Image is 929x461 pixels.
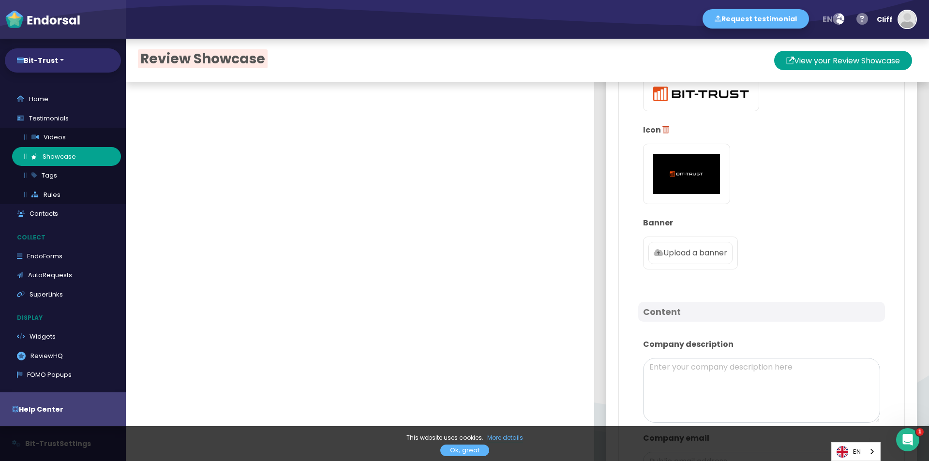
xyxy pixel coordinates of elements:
[643,339,880,350] p: Company description
[5,48,121,73] button: Bit-Trust
[5,365,121,385] a: FOMO Popups
[5,247,121,266] a: EndoForms
[643,217,880,229] p: Banner
[5,346,121,366] a: ReviewHQ
[5,266,121,285] a: AutoRequests
[12,185,121,205] a: Rules
[643,307,880,317] h4: Content
[877,5,893,34] div: Cliff
[831,442,881,461] aside: Language selected: English
[643,124,880,136] p: Icon
[832,443,880,461] a: EN
[406,433,483,442] span: This website uses cookies.
[896,428,919,451] iframe: Intercom live chat
[831,442,881,461] div: Language
[5,10,80,29] img: endorsal-logo-white@2x.png
[916,428,924,436] span: 1
[5,228,126,247] p: Collect
[5,309,126,327] p: Display
[487,433,523,443] a: More details
[440,445,489,456] a: Ok, great
[5,204,121,223] a: Contacts
[12,128,121,147] a: Videos
[899,11,916,28] img: default-avatar.jpg
[774,51,912,70] button: View your Review Showcase
[823,14,833,25] span: en
[654,247,727,259] p: Upload a banner
[5,109,121,128] a: Testimonials
[138,49,268,68] span: Review Showcase
[5,327,121,346] a: Widgets
[12,166,121,185] a: Tags
[653,87,749,101] img: 1760357343999-Bit-Trust_Free_logo_L.png
[653,154,720,194] img: 1760357356832-bittrusttop.png
[5,285,121,304] a: SuperLinks
[872,5,917,34] button: Cliff
[12,147,121,166] a: Showcase
[5,89,121,109] a: Home
[703,9,809,29] button: Request testimonial
[816,10,850,29] button: en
